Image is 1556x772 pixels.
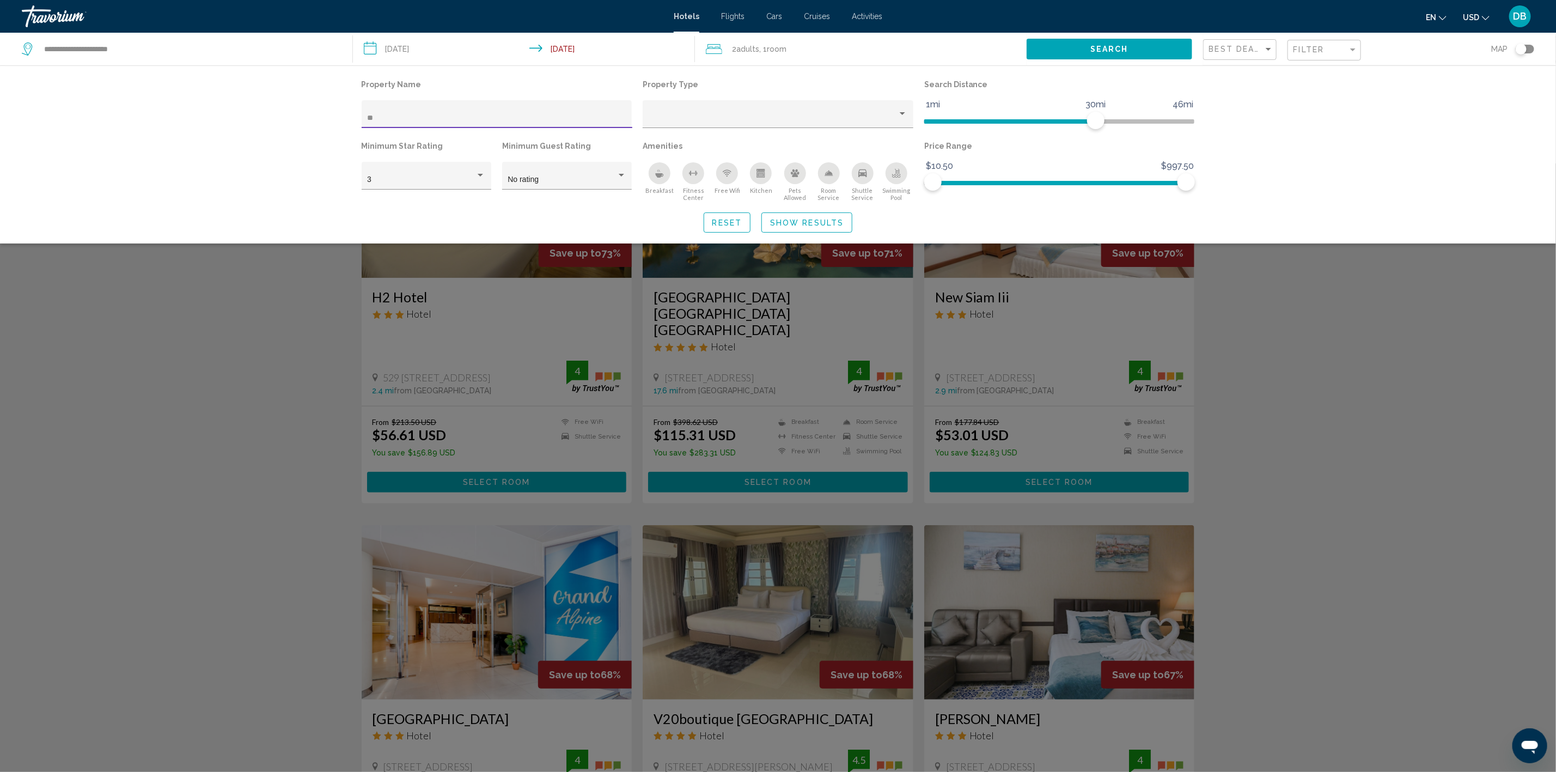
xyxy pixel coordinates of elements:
[643,162,676,202] button: Breakfast
[778,187,811,201] span: Pets Allowed
[750,187,772,194] span: Kitchen
[767,45,786,53] span: Room
[710,162,744,202] button: Free Wifi
[744,162,778,202] button: Kitchen
[502,138,632,154] p: Minimum Guest Rating
[736,45,759,53] span: Adults
[1508,44,1534,54] button: Toggle map
[367,175,371,184] span: 3
[674,12,699,21] a: Hotels
[1491,41,1508,57] span: Map
[1027,39,1192,59] button: Search
[880,187,913,201] span: Swimming Pool
[643,77,913,92] p: Property Type
[1293,45,1325,54] span: Filter
[1426,13,1436,22] span: en
[778,162,811,202] button: Pets Allowed
[676,187,710,201] span: Fitness Center
[1160,158,1196,174] span: $997.50
[732,41,759,57] span: 2
[1512,728,1547,763] iframe: Button to launch messaging window
[812,162,846,202] button: Room Service
[362,138,491,154] p: Minimum Star Rating
[1209,45,1266,53] span: Best Deals
[759,41,786,57] span: , 1
[812,187,846,201] span: Room Service
[721,12,745,21] a: Flights
[353,33,695,65] button: Check-in date: Sep 7, 2025 Check-out date: Sep 9, 2025
[712,218,742,227] span: Reset
[761,212,852,233] button: Show Results
[924,138,1195,154] p: Price Range
[362,77,632,92] p: Property Name
[770,218,844,227] span: Show Results
[1514,11,1527,22] span: DB
[1506,5,1534,28] button: User Menu
[1287,39,1361,62] button: Filter
[924,158,955,174] span: $10.50
[1463,9,1490,25] button: Change currency
[846,187,880,201] span: Shuttle Service
[804,12,830,21] a: Cruises
[676,162,710,202] button: Fitness Center
[356,77,1200,202] div: Hotel Filters
[22,5,663,27] a: Travorium
[1090,45,1128,54] span: Search
[880,162,913,202] button: Swimming Pool
[1084,96,1108,113] span: 30mi
[695,33,1026,65] button: Travelers: 2 adults, 0 children
[1463,13,1479,22] span: USD
[766,12,782,21] a: Cars
[649,114,908,123] mat-select: Property type
[704,212,751,233] button: Reset
[1426,9,1447,25] button: Change language
[924,77,1195,92] p: Search Distance
[924,96,942,113] span: 1mi
[715,187,740,194] span: Free Wifi
[1209,45,1273,54] mat-select: Sort by
[1171,96,1195,113] span: 46mi
[643,138,913,154] p: Amenities
[508,175,539,184] span: No rating
[645,187,674,194] span: Breakfast
[852,12,882,21] a: Activities
[846,162,880,202] button: Shuttle Service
